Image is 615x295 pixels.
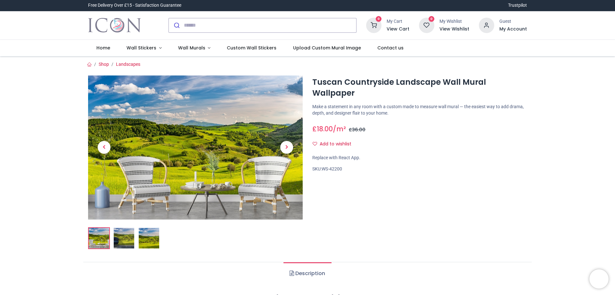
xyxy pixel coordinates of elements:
i: Add to wishlist [313,142,317,146]
sup: 0 [429,16,435,22]
a: View Wishlist [439,26,469,32]
span: Wall Stickers [127,45,156,51]
a: Logo of Icon Wall Stickers [88,16,141,34]
a: Shop [99,62,109,67]
a: Previous [88,97,120,198]
h1: Tuscan Countryside Landscape Wall Mural Wallpaper [312,77,527,99]
span: £ [312,124,333,134]
img: Tuscan Countryside Landscape Wall Mural Wallpaper [88,75,303,220]
div: Free Delivery Over £15 - Satisfaction Guarantee [88,2,181,9]
p: Make a statement in any room with a custom made to measure wall mural — the easiest way to add dr... [312,104,527,116]
div: Replace with React App. [312,155,527,161]
span: Home [96,45,110,51]
img: WS-42200-03 [139,228,159,248]
sup: 0 [376,16,382,22]
div: My Wishlist [439,18,469,25]
span: Wall Murals [178,45,205,51]
img: Icon Wall Stickers [88,16,141,34]
a: My Account [499,26,527,32]
a: Next [271,97,303,198]
span: WS-42200 [322,166,342,171]
a: Description [283,262,331,285]
a: View Cart [387,26,409,32]
span: /m² [333,124,346,134]
a: Wall Murals [170,40,219,56]
span: Next [280,141,293,154]
a: 0 [366,22,381,27]
iframe: Brevo live chat [589,269,609,289]
button: Add to wishlistAdd to wishlist [312,139,357,150]
img: Tuscan Countryside Landscape Wall Mural Wallpaper [89,228,109,248]
span: Upload Custom Mural Image [293,45,361,51]
span: 18.00 [317,124,333,134]
button: Submit [169,18,184,32]
span: Custom Wall Stickers [227,45,276,51]
span: Previous [98,141,111,154]
span: Contact us [377,45,404,51]
span: 36.00 [352,126,365,133]
a: Wall Stickers [118,40,170,56]
a: Trustpilot [508,2,527,9]
div: SKU: [312,166,527,172]
img: WS-42200-02 [114,228,134,248]
a: 0 [419,22,434,27]
span: £ [349,126,365,133]
div: My Cart [387,18,409,25]
div: Guest [499,18,527,25]
a: Landscapes [116,62,140,67]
